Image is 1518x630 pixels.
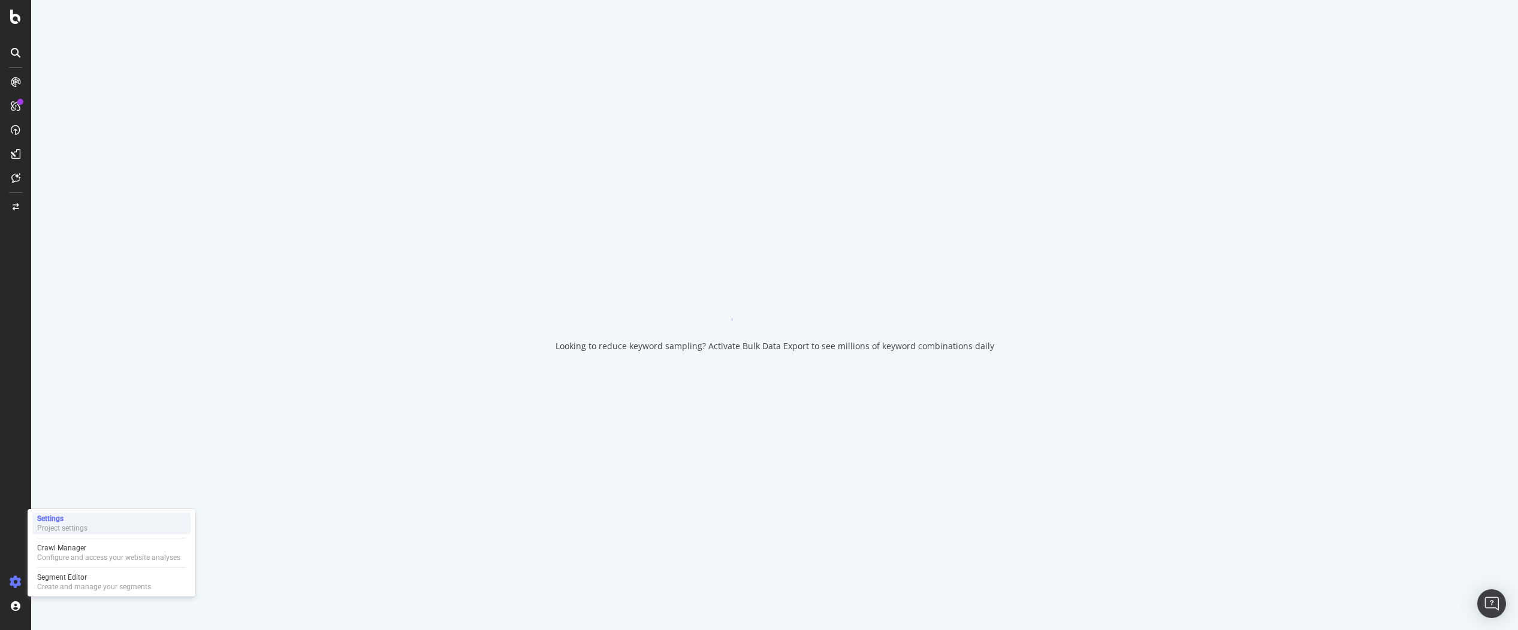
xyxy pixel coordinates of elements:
div: Settings [37,514,87,523]
div: animation [732,278,818,321]
a: Crawl ManagerConfigure and access your website analyses [32,542,191,564]
div: Create and manage your segments [37,582,151,592]
div: Configure and access your website analyses [37,553,180,562]
div: Crawl Manager [37,543,180,553]
div: Looking to reduce keyword sampling? Activate Bulk Data Export to see millions of keyword combinat... [556,340,994,352]
div: Project settings [37,523,87,533]
div: Open Intercom Messenger [1477,589,1506,618]
a: Segment EditorCreate and manage your segments [32,571,191,593]
a: SettingsProject settings [32,513,191,534]
div: Segment Editor [37,573,151,582]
